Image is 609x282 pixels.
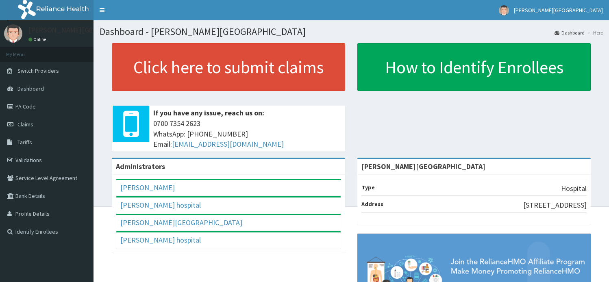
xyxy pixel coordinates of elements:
img: User Image [4,24,22,43]
li: Here [585,29,603,36]
b: Type [361,184,375,191]
span: [PERSON_NAME][GEOGRAPHIC_DATA] [514,7,603,14]
b: If you have any issue, reach us on: [153,108,264,117]
strong: [PERSON_NAME][GEOGRAPHIC_DATA] [361,162,485,171]
h1: Dashboard - [PERSON_NAME][GEOGRAPHIC_DATA] [100,26,603,37]
a: Click here to submit claims [112,43,345,91]
span: Dashboard [17,85,44,92]
p: [STREET_ADDRESS] [523,200,587,210]
span: Claims [17,121,33,128]
p: [PERSON_NAME][GEOGRAPHIC_DATA] [28,26,149,34]
a: [EMAIL_ADDRESS][DOMAIN_NAME] [172,139,284,149]
a: [PERSON_NAME] hospital [120,200,201,210]
b: Administrators [116,162,165,171]
a: Online [28,37,48,42]
span: Switch Providers [17,67,59,74]
a: [PERSON_NAME][GEOGRAPHIC_DATA] [120,218,242,227]
span: 0700 7354 2623 WhatsApp: [PHONE_NUMBER] Email: [153,118,341,150]
b: Address [361,200,383,208]
img: User Image [499,5,509,15]
a: [PERSON_NAME] [120,183,175,192]
a: Dashboard [555,29,585,36]
p: Hospital [561,183,587,194]
span: Tariffs [17,139,32,146]
a: How to Identify Enrollees [357,43,591,91]
a: [PERSON_NAME] hospital [120,235,201,245]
